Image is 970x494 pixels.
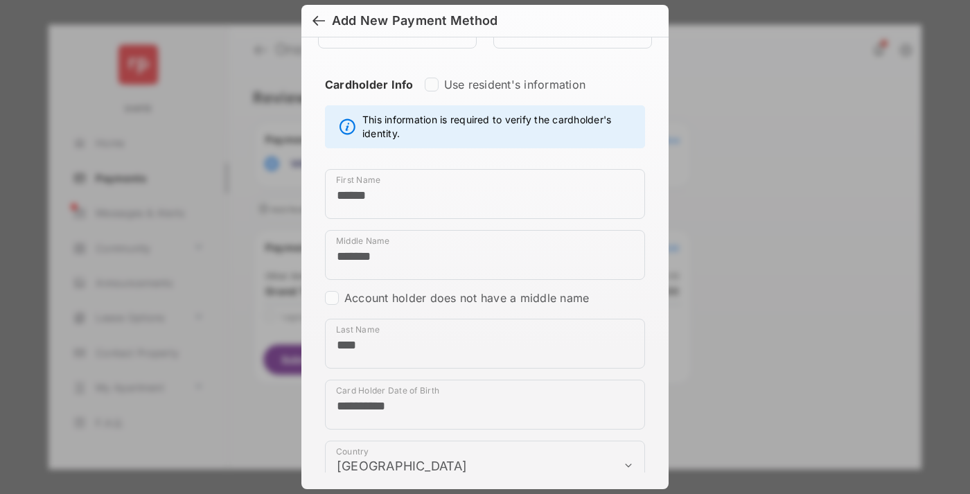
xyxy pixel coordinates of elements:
[362,113,637,141] span: This information is required to verify the cardholder's identity.
[332,13,497,28] div: Add New Payment Method
[444,78,585,91] label: Use resident's information
[344,291,589,305] label: Account holder does not have a middle name
[325,78,414,116] strong: Cardholder Info
[325,441,645,491] div: payment_method_screening[postal_addresses][country]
